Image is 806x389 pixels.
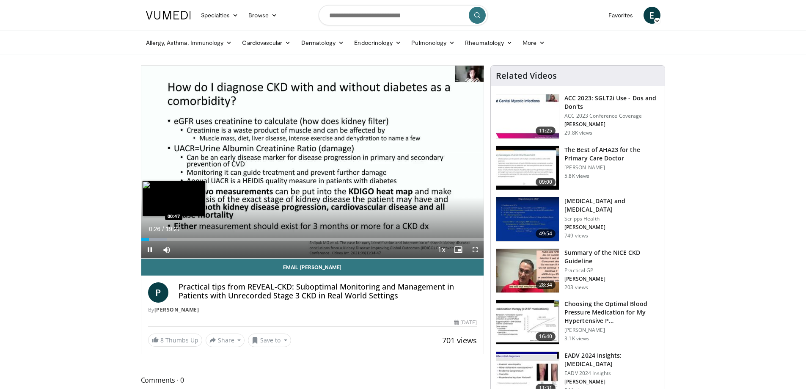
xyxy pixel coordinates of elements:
[564,300,660,325] h3: Choosing the Optimal Blood Pressure Medication for My Hypertensive P…
[162,226,164,232] span: /
[496,146,660,190] a: 09:00 The Best of AHA23 for the Primary Care Doctor [PERSON_NAME] 5.8K views
[149,226,160,232] span: 0:26
[517,34,550,51] a: More
[564,173,589,179] p: 5.8K views
[603,7,638,24] a: Favorites
[644,7,660,24] a: E
[564,130,592,136] p: 29.8K views
[154,306,199,313] a: [PERSON_NAME]
[442,335,477,345] span: 701 views
[496,146,559,190] img: d2ef47a1-7029-46a5-8b28-5dfcc488764e.150x105_q85_crop-smart_upscale.jpg
[564,224,660,231] p: [PERSON_NAME]
[141,241,158,258] button: Pause
[536,281,556,289] span: 28:34
[158,241,175,258] button: Mute
[148,306,477,314] div: By
[496,71,557,81] h4: Related Videos
[564,94,660,111] h3: ACC 2023: SGLT2i Use - Dos and Don'ts
[536,332,556,341] span: 16:40
[141,66,484,259] video-js: Video Player
[319,5,488,25] input: Search topics, interventions
[564,370,660,377] p: EADV 2024 Insights
[536,229,556,238] span: 49:54
[496,300,660,345] a: 16:40 Choosing the Optimal Blood Pressure Medication for My Hypertensive P… [PERSON_NAME] 3.1K views
[141,238,484,241] div: Progress Bar
[496,94,660,139] a: 11:25 ACC 2023: SGLT2i Use - Dos and Don'ts ACC 2023 Conference Coverage [PERSON_NAME] 29.8K views
[460,34,517,51] a: Rheumatology
[564,335,589,342] p: 3.1K views
[564,146,660,163] h3: The Best of AHA23 for the Primary Care Doctor
[349,34,406,51] a: Endocrinology
[564,215,660,222] p: Scripps Health
[496,197,559,241] img: 3d1c5e88-6f42-4970-9524-3b1039299965.150x105_q85_crop-smart_upscale.jpg
[536,178,556,186] span: 09:00
[496,94,559,138] img: 9258cdf1-0fbf-450b-845f-99397d12d24a.150x105_q85_crop-smart_upscale.jpg
[564,284,588,291] p: 203 views
[496,300,559,344] img: 157e4675-0d50-4337-bd49-4f2be151816e.150x105_q85_crop-smart_upscale.jpg
[496,249,559,293] img: 96c788f4-a86a-4523-94fb-69883661e0bb.150x105_q85_crop-smart_upscale.jpg
[406,34,460,51] a: Pulmonology
[141,375,484,386] span: Comments 0
[165,226,180,232] span: 19:27
[496,197,660,242] a: 49:54 [MEDICAL_DATA] and [MEDICAL_DATA] Scripps Health [PERSON_NAME] 749 views
[179,282,477,301] h4: Practical tips from REVEAL-CKD: Suboptimal Monitoring and Management in Patients with Unrecorded ...
[248,334,291,347] button: Save to
[564,327,660,334] p: [PERSON_NAME]
[433,241,450,258] button: Playback Rate
[142,181,206,216] img: image.jpeg
[496,248,660,293] a: 28:34 Summary of the NICE CKD Guideline Practical GP [PERSON_NAME] 203 views
[564,197,660,214] h3: [MEDICAL_DATA] and [MEDICAL_DATA]
[206,334,245,347] button: Share
[160,336,164,344] span: 8
[564,113,660,119] p: ACC 2023 Conference Coverage
[564,378,660,385] p: [PERSON_NAME]
[450,241,467,258] button: Enable picture-in-picture mode
[141,34,237,51] a: Allergy, Asthma, Immunology
[148,334,202,347] a: 8 Thumbs Up
[564,267,660,274] p: Practical GP
[564,232,588,239] p: 749 views
[237,34,296,51] a: Cardiovascular
[141,259,484,276] a: Email [PERSON_NAME]
[564,248,660,265] h3: Summary of the NICE CKD Guideline
[564,121,660,128] p: [PERSON_NAME]
[536,127,556,135] span: 11:25
[243,7,282,24] a: Browse
[564,276,660,282] p: [PERSON_NAME]
[564,351,660,368] h3: EADV 2024 Insights: [MEDICAL_DATA]
[564,164,660,171] p: [PERSON_NAME]
[148,282,168,303] a: P
[296,34,349,51] a: Dermatology
[196,7,244,24] a: Specialties
[454,319,477,326] div: [DATE]
[467,241,484,258] button: Fullscreen
[146,11,191,19] img: VuMedi Logo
